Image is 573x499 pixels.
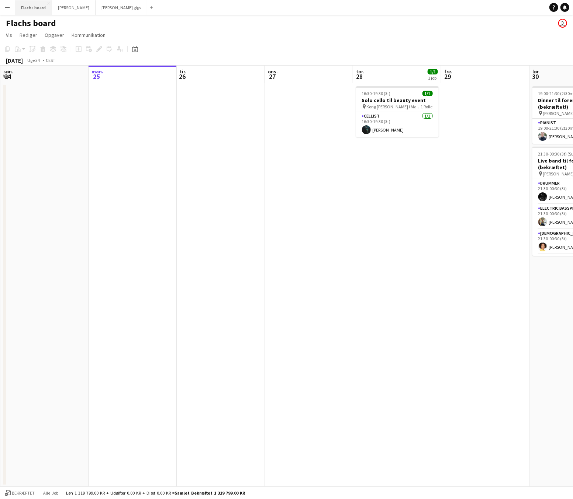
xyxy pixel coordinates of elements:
[52,0,96,15] button: [PERSON_NAME]
[4,489,36,497] button: Bekræftet
[6,57,23,64] div: [DATE]
[3,68,13,75] span: søn.
[69,30,108,40] a: Kommunikation
[180,68,186,75] span: tir.
[443,72,452,81] span: 29
[267,72,278,81] span: 27
[356,97,439,104] h3: Solo cello til beauty event
[2,72,13,81] span: 24
[3,30,15,40] a: Vis
[15,0,52,15] button: Flachs board
[362,91,391,96] span: 16:30-19:30 (3t)
[6,32,12,38] span: Vis
[444,68,452,75] span: fre.
[355,72,364,81] span: 28
[12,491,35,496] span: Bekræftet
[367,104,421,109] span: Kong [PERSON_NAME] i Magasin på Kongens Nytorv
[42,30,67,40] a: Opgaver
[45,32,64,38] span: Opgaver
[356,68,364,75] span: tor.
[356,112,439,137] app-card-role: Cellist1/116:30-19:30 (3t)[PERSON_NAME]
[531,72,540,81] span: 30
[356,86,439,137] app-job-card: 16:30-19:30 (3t)1/1Solo cello til beauty event Kong [PERSON_NAME] i Magasin på Kongens Nytorv1 Ro...
[17,30,40,40] a: Rediger
[46,57,55,63] div: CEST
[175,490,245,496] span: Samlet bekræftet 1 319 799.00 KR
[422,91,433,96] span: 1/1
[558,19,567,28] app-user-avatar: Frederik Flach
[90,72,103,81] span: 25
[92,68,103,75] span: man.
[66,490,245,496] div: Løn 1 319 799.00 KR + Udgifter 0.00 KR + Diæt 0.00 KR =
[96,0,147,15] button: [PERSON_NAME] gigs
[179,72,186,81] span: 26
[24,57,43,63] span: Uge 34
[20,32,37,38] span: Rediger
[268,68,278,75] span: ons.
[532,68,540,75] span: lør.
[72,32,106,38] span: Kommunikation
[421,104,433,109] span: 1 Rolle
[428,69,438,74] span: 1/1
[428,75,438,81] div: 1 job
[42,490,60,496] span: Alle job
[6,18,56,29] h1: Flachs board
